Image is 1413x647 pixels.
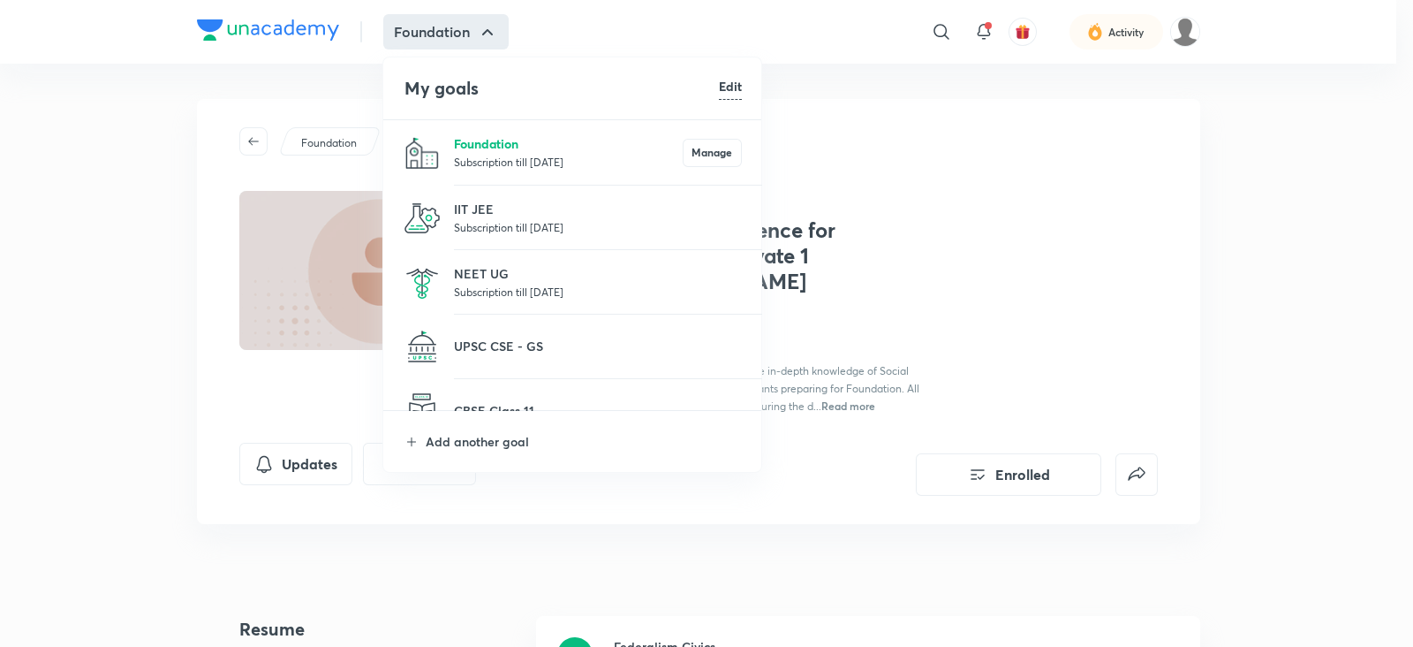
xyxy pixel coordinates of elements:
p: CBSE Class 11 [454,401,742,420]
p: Subscription till [DATE] [454,153,683,171]
p: Add another goal [426,432,742,451]
button: Manage [683,139,742,167]
p: Subscription till [DATE] [454,283,742,301]
h6: Edit [719,77,742,95]
p: IIT JEE [454,200,742,218]
p: Foundation [454,134,683,153]
p: UPSC CSE - GS [454,337,742,355]
img: UPSC CSE - GS [404,329,440,364]
img: IIT JEE [404,201,440,236]
img: CBSE Class 11 [404,393,440,429]
img: Foundation [404,135,440,171]
p: NEET UG [454,264,742,283]
img: NEET UG [404,265,440,301]
h4: My goals [404,75,719,102]
p: Subscription till [DATE] [454,218,742,236]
